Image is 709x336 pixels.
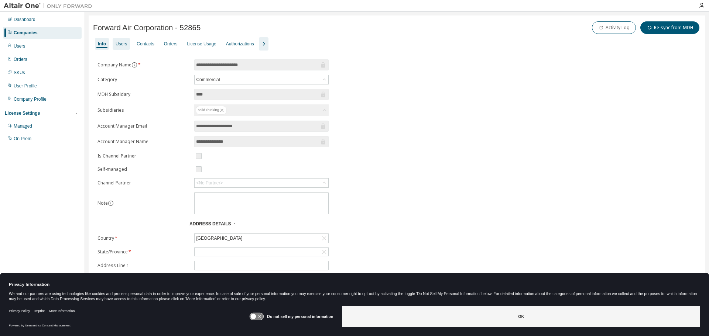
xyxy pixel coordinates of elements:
label: Category [97,77,190,83]
div: Orders [14,56,27,62]
span: Forward Air Corporation - 52865 [93,24,201,32]
div: Orders [164,41,178,47]
label: Country [97,235,190,241]
label: Self-managed [97,166,190,172]
div: [GEOGRAPHIC_DATA] [195,234,243,242]
div: Commercial [195,75,328,84]
button: Re-sync from MDH [640,21,699,34]
button: information [131,62,137,68]
label: Subsidiaries [97,107,190,113]
div: Info [98,41,106,47]
label: Note [97,200,108,206]
div: Companies [14,30,38,36]
div: License Usage [187,41,216,47]
label: Channel Partner [97,180,190,186]
div: Commercial [195,76,221,84]
label: Is Channel Partner [97,153,190,159]
label: State/Province [97,249,190,255]
label: Account Manager Email [97,123,190,129]
label: Account Manager Name [97,139,190,145]
div: Managed [14,123,32,129]
div: solidThinking [196,106,227,115]
div: User Profile [14,83,37,89]
label: Company Name [97,62,190,68]
button: information [108,200,114,206]
label: Address Line 1 [97,263,190,269]
div: Users [116,41,127,47]
div: <No Partner> [195,179,328,187]
div: Users [14,43,25,49]
div: Dashboard [14,17,35,22]
button: Activity Log [592,21,636,34]
div: [GEOGRAPHIC_DATA] [195,234,328,243]
span: Address Details [189,221,231,226]
div: <No Partner> [196,180,223,186]
div: solidThinking [194,104,329,116]
div: Contacts [137,41,154,47]
div: On Prem [14,136,31,142]
img: Altair One [4,2,96,10]
div: License Settings [5,110,40,116]
label: MDH Subsidary [97,91,190,97]
div: Authorizations [226,41,254,47]
div: SKUs [14,70,25,76]
div: Company Profile [14,96,47,102]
